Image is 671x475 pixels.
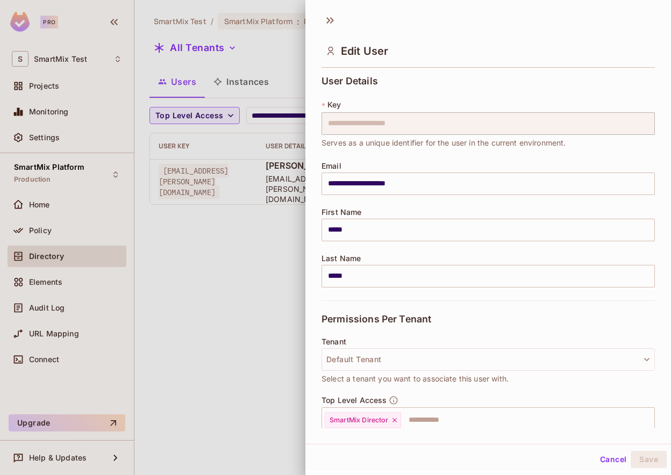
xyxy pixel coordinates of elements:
[322,162,341,170] span: Email
[322,396,387,405] span: Top Level Access
[649,419,651,421] button: Open
[322,254,361,263] span: Last Name
[596,451,631,468] button: Cancel
[325,412,401,428] div: SmartMix Director
[341,45,388,57] span: Edit User
[322,137,566,149] span: Serves as a unique identifier for the user in the current environment.
[322,76,378,87] span: User Details
[322,337,346,346] span: Tenant
[322,348,655,371] button: Default Tenant
[322,314,431,325] span: Permissions Per Tenant
[327,100,341,109] span: Key
[322,208,362,217] span: First Name
[322,373,509,385] span: Select a tenant you want to associate this user with.
[631,451,667,468] button: Save
[330,416,389,424] span: SmartMix Director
